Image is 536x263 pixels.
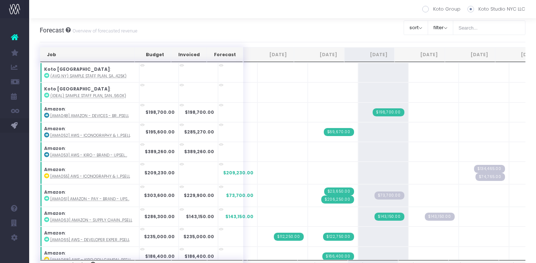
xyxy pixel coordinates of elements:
span: Streamtime Draft Invoice: null – [AMA055] AWS Iconography & Illustration Phase 2 - 1 [474,165,505,173]
abbr: [AMA061] Amazon - Pay - Brand - Upsell [50,196,129,202]
span: Streamtime Invoice: 309 – [AMA052] AWS Iconography & Illustration [324,128,354,136]
abbr: [AMA063] Amazon - Supply Chain Services - Brand - Upsell [50,217,132,223]
td: : [40,142,139,162]
td: : [40,82,139,102]
abbr: [AMA053] AWS - Kiro - Brand - Upsell [50,152,127,158]
td: : [40,184,139,207]
strong: $389,260.00 [145,148,175,155]
th: Jun 25: activate to sort column ascending [244,47,294,62]
span: Streamtime Draft Invoice: null – [AMA055] AWS Iconography & Illustration Phase 2 - 2 [475,173,505,181]
span: Streamtime Invoice: 318 – [AMA065] Amazon - Developer Experience Graphics - Brand - Upsell - 2 [323,233,354,241]
th: Budget [135,47,171,62]
strong: $235,000.00 [183,233,214,240]
strong: $186,400.00 [145,253,175,259]
th: Forecast [207,47,243,62]
strong: $389,260.00 [184,148,214,155]
td: : [40,162,139,184]
td: : [40,207,139,227]
strong: Amazon [44,189,65,195]
img: images/default_profile_image.png [9,248,20,259]
abbr: (Ideal) Sample Staff Plan, sans ECD ($560K) [50,93,126,98]
abbr: [AMA065] AWS - Developer Experience Graphics - Brand - Upsell [50,237,130,243]
span: Forecast [40,27,64,34]
strong: $303,600.00 [144,192,175,198]
span: Streamtime Invoice: 298 – [AMA065] Amazon - Developer Experience Graphics [274,233,304,241]
strong: $285,270.00 [184,129,214,135]
small: Overview of forecasted revenue [71,27,137,34]
strong: Amazon [44,210,65,216]
button: sort [404,20,428,35]
strong: Amazon [44,250,65,256]
input: Search... [453,20,526,35]
strong: Koto [GEOGRAPHIC_DATA] [44,66,110,72]
span: Streamtime Draft Invoice: null – [AMA061] Amazon - Pay - Brand - Upsell [374,192,404,200]
strong: $143,150.00 [186,213,214,220]
strong: Amazon [44,125,65,132]
span: $209,230.00 [223,170,253,176]
label: Koto Group [422,5,461,13]
strong: $229,900.00 [184,192,214,198]
abbr: [AMA055] AWS - Iconography & Illustration Phase 2 - Brand - Upsell [50,174,130,179]
td: : [40,63,139,82]
td: : [40,103,139,122]
td: : [40,227,139,246]
span: Streamtime Draft Invoice: null – [AMA063] Amazon - Supply Chain Services - Brand - Upsell - 1 [425,213,455,221]
th: Invoiced [171,47,207,62]
abbr: (Avg NY) Sample Staff Plan, sans ECD ($425K) [50,73,127,79]
th: Jul 25: activate to sort column ascending [294,47,344,62]
td: : [40,122,139,142]
abbr: [AMA068] AWS - Kiro OOH Campaign - Campaign - Upsell [50,257,131,263]
span: Streamtime Invoice: 314 – [AMA061] Amazon - Pay - Brand - Upsell [324,187,354,196]
span: Streamtime Invoice: 313 – [AMA061] Amazon - Pay - Brand - Upsell [321,196,354,204]
strong: Amazon [44,145,65,151]
strong: $195,600.00 [145,129,175,135]
strong: $186,400.00 [185,253,214,259]
strong: $209,230.00 [144,170,175,176]
label: Koto Studio NYC LLC [467,5,525,13]
span: $73,700.00 [226,192,253,199]
span: Streamtime Invoice: 322 – [AMA063] Amazon - Supply Chain Services - Brand - Upsell - 1 [374,213,404,221]
th: Sep 25: activate to sort column ascending [395,47,445,62]
th: Job: activate to sort column ascending [40,47,135,62]
span: Streamtime Invoice: 320 – [AMA048] Amazon Fire Devices [373,108,404,116]
span: Streamtime Invoice: 323 – [AMA068] AWS - OOH Campaign - Campaign - Upsell [322,252,354,260]
span: $143,150.00 [225,213,253,220]
strong: $198,700.00 [145,109,175,115]
strong: Amazon [44,106,65,112]
abbr: [AMA048] Amazon - Devices - Brand - Upsell [50,113,129,119]
strong: $198,700.00 [185,109,214,115]
abbr: [AMA052] AWS - Iconography & Illustration - Brand - Upsell [50,133,131,138]
strong: $286,300.00 [144,213,175,220]
strong: Koto [GEOGRAPHIC_DATA] [44,86,110,92]
strong: Amazon [44,166,65,173]
button: filter [428,20,453,35]
strong: Amazon [44,230,65,236]
th: Aug 25: activate to sort column ascending [344,47,395,62]
th: Oct 25: activate to sort column ascending [445,47,495,62]
strong: $235,000.00 [144,233,175,240]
